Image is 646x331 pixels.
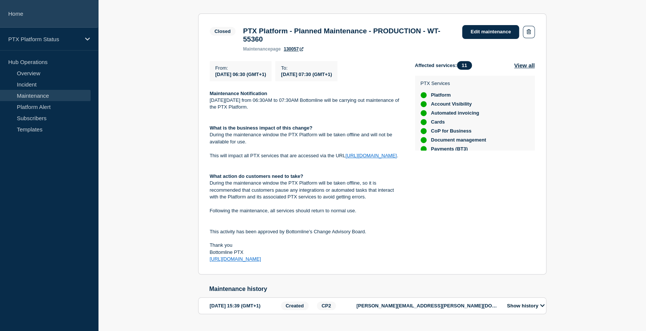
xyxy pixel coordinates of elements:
[421,101,427,107] div: up
[421,119,427,125] div: up
[210,97,403,111] p: [DATE][DATE] from 06:30AM to 07:30AM Bottomline will be carrying out maintenance of the PTX Platf...
[215,72,266,77] span: [DATE] 06:30 (GMT+1)
[281,65,332,71] p: To :
[210,301,279,310] div: [DATE] 15:39 (GMT+1)
[281,301,309,310] span: Created
[210,27,236,36] span: Closed
[421,110,427,116] div: up
[431,119,445,125] span: Cards
[462,25,519,39] a: Edit maintenance
[284,46,303,52] a: 130057
[421,81,486,86] p: PTX Services
[421,128,427,134] div: up
[210,207,403,214] p: Following the maintenance, all services should return to normal use.
[243,46,281,52] p: page
[421,92,427,98] div: up
[431,110,479,116] span: Automated invoicing
[431,146,468,152] span: Payments (BT3)
[210,131,403,145] p: During the maintenance window the PTX Platform will be taken offline and will not be available fo...
[210,180,403,200] p: During the maintenance window the PTX Platform will be taken offline, so it is recommended that c...
[8,36,80,42] p: PTX Platform Status
[421,146,427,152] div: up
[210,228,403,235] p: This activity has been approved by Bottomline’s Change Advisory Board.
[210,173,303,179] strong: What action do customers need to take?
[431,128,471,134] span: CoP for Business
[431,137,486,143] span: Document management
[210,249,403,256] p: Bottomline PTX
[345,153,397,158] a: [URL][DOMAIN_NAME]
[317,301,336,310] span: CP2
[243,27,455,43] h3: PTX Platform - Planned Maintenance - PRODUCTION - WT-55360
[243,46,270,52] span: maintenance
[357,303,499,309] p: [PERSON_NAME][EMAIL_ADDRESS][PERSON_NAME][DOMAIN_NAME]
[215,65,266,71] p: From :
[281,72,332,77] span: [DATE] 07:30 (GMT+1)
[514,61,535,70] button: View all
[210,242,403,249] p: Thank you
[457,61,472,70] span: 11
[210,125,313,131] strong: What is the business impact of this change?
[431,101,472,107] span: Account Visibility
[415,61,476,70] span: Affected services:
[209,286,546,292] h2: Maintenance history
[505,303,547,309] button: Show history
[431,92,451,98] span: Platform
[210,91,267,96] strong: Maintenance Notification
[210,256,261,262] a: [URL][DOMAIN_NAME]
[210,152,403,159] p: This will impact all PTX services that are accessed via the URL .
[421,137,427,143] div: up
